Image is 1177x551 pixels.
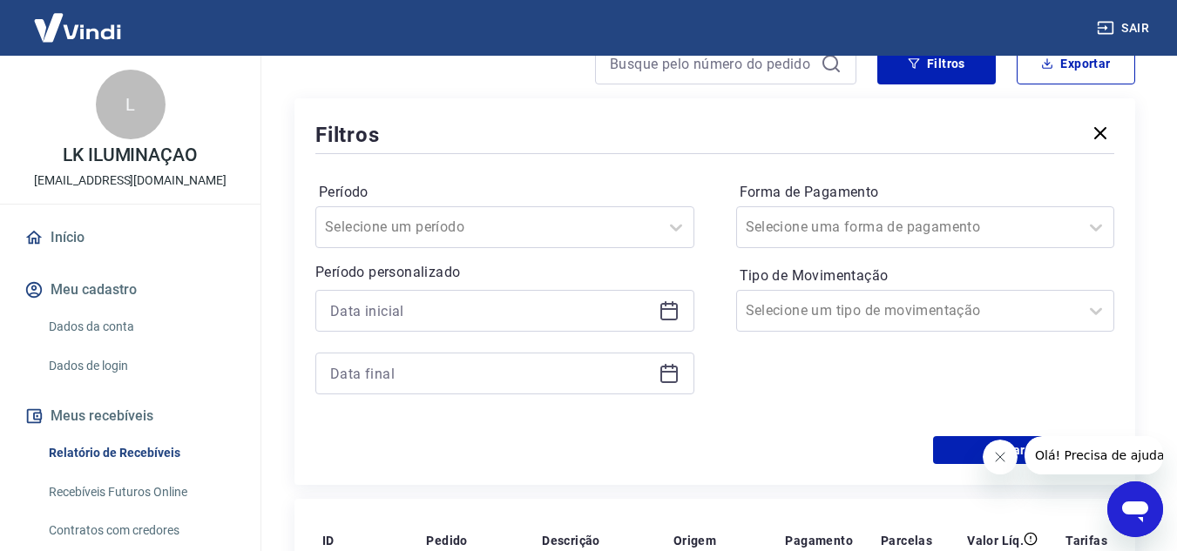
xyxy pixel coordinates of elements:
p: Período personalizado [315,262,694,283]
a: Relatório de Recebíveis [42,435,240,471]
iframe: Botão para abrir a janela de mensagens [1107,481,1163,537]
p: Valor Líq. [967,532,1024,549]
a: Dados da conta [42,309,240,345]
a: Dados de login [42,348,240,384]
input: Busque pelo número do pedido [610,50,814,77]
label: Forma de Pagamento [740,182,1112,203]
a: Recebíveis Futuros Online [42,474,240,510]
button: Meus recebíveis [21,397,240,435]
input: Data inicial [330,298,652,324]
p: Origem [673,532,716,549]
h5: Filtros [315,121,380,149]
p: Pedido [426,532,467,549]
button: Sair [1093,12,1156,44]
button: Meu cadastro [21,271,240,309]
button: Aplicar filtros [933,436,1114,464]
p: Descrição [542,532,600,549]
input: Data final [330,360,652,386]
button: Filtros [877,43,996,84]
a: Início [21,218,240,257]
a: Contratos com credores [42,513,240,548]
label: Tipo de Movimentação [740,265,1112,286]
iframe: Fechar mensagem [983,440,1018,474]
div: L [96,70,166,139]
label: Período [319,182,691,203]
p: LK ILUMINAÇAO [63,146,198,165]
iframe: Mensagem da empresa [1025,436,1163,474]
p: [EMAIL_ADDRESS][DOMAIN_NAME] [34,171,227,190]
p: ID [322,532,335,549]
span: Olá! Precisa de ajuda? [10,12,146,26]
img: Vindi [21,1,134,54]
p: Pagamento [785,532,853,549]
p: Tarifas [1065,532,1107,549]
p: Parcelas [881,532,932,549]
button: Exportar [1017,43,1135,84]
